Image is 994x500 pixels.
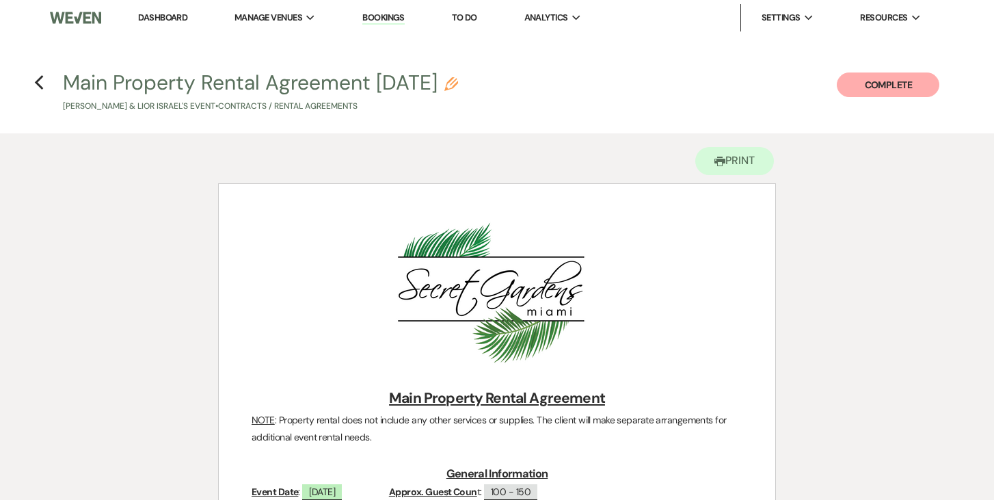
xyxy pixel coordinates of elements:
span: Analytics [524,11,568,25]
u: NOTE [252,414,275,426]
span: Settings [762,11,801,25]
u: Event Date [252,486,298,498]
a: Bookings [362,12,405,25]
a: To Do [452,12,477,23]
button: Print [695,147,774,175]
a: Dashboard [138,12,187,23]
span: 100 - 150 [484,484,537,500]
img: Screenshot 2025-01-17 at 1.12.54 PM.png [359,218,632,369]
button: Complete [837,73,939,97]
span: Manage Venues [234,11,302,25]
img: Weven Logo [50,3,101,32]
u: General Information [446,466,548,481]
u: Approx. Guest Coun [389,486,477,498]
span: Resources [860,11,907,25]
u: Main Property Rental Agreement [389,389,605,408]
span: [DATE] [302,484,342,500]
p: [PERSON_NAME] & Lior Israel's Event • Contracts / Rental Agreements [63,100,458,113]
button: Main Property Rental Agreement [DATE][PERSON_NAME] & Lior Israel's Event•Contracts / Rental Agree... [63,73,458,113]
p: : Property rental does not include any other services or supplies. The client will make separate ... [252,412,742,446]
